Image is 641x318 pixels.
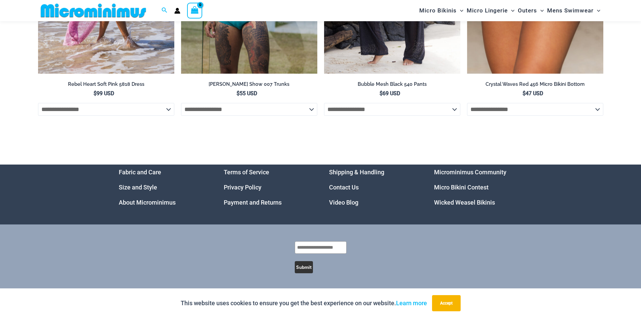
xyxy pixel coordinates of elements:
a: Size and Style [119,184,157,191]
span: Micro Bikinis [419,2,457,19]
a: Bubble Mesh Black 540 Pants [324,81,460,90]
aside: Footer Widget 2 [224,165,312,210]
h2: [PERSON_NAME] Show 007 Trunks [181,81,317,87]
a: OutersMenu ToggleMenu Toggle [516,2,545,19]
a: Rebel Heart Soft Pink 5818 Dress [38,81,174,90]
a: Shipping & Handling [329,169,384,176]
span: Menu Toggle [537,2,544,19]
nav: Menu [329,165,418,210]
p: This website uses cookies to ensure you get the best experience on our website. [181,298,427,308]
a: Micro LingerieMenu ToggleMenu Toggle [465,2,516,19]
span: Mens Swimwear [547,2,594,19]
span: Micro Lingerie [467,2,508,19]
a: Contact Us [329,184,359,191]
nav: Menu [434,165,523,210]
h2: Bubble Mesh Black 540 Pants [324,81,460,87]
aside: Footer Widget 1 [119,165,207,210]
a: Account icon link [174,8,180,14]
a: Micro Bikini Contest [434,184,489,191]
a: Video Blog [329,199,358,206]
a: Fabric and Care [119,169,161,176]
a: Privacy Policy [224,184,261,191]
a: Crystal Waves Red 456 Micro Bikini Bottom [467,81,603,90]
a: Wicked Weasel Bikinis [434,199,495,206]
a: Search icon link [162,6,168,15]
aside: Footer Widget 4 [434,165,523,210]
span: Menu Toggle [508,2,514,19]
nav: Site Navigation [417,1,603,20]
span: $ [380,90,383,97]
h2: Rebel Heart Soft Pink 5818 Dress [38,81,174,87]
a: [PERSON_NAME] Show 007 Trunks [181,81,317,90]
img: MM SHOP LOGO FLAT [38,3,149,18]
a: About Microminimus [119,199,176,206]
span: $ [94,90,97,97]
span: $ [523,90,526,97]
nav: Menu [119,165,207,210]
a: Terms of Service [224,169,269,176]
bdi: 69 USD [380,90,400,97]
span: Menu Toggle [594,2,600,19]
h2: Crystal Waves Red 456 Micro Bikini Bottom [467,81,603,87]
bdi: 47 USD [523,90,543,97]
aside: Footer Widget 3 [329,165,418,210]
a: Learn more [396,299,427,307]
button: Accept [432,295,461,311]
span: Menu Toggle [457,2,463,19]
a: Payment and Returns [224,199,282,206]
bdi: 55 USD [237,90,257,97]
a: View Shopping Cart, empty [187,3,203,18]
span: Outers [518,2,537,19]
a: Mens SwimwearMenu ToggleMenu Toggle [545,2,602,19]
a: Microminimus Community [434,169,506,176]
nav: Menu [224,165,312,210]
bdi: 99 USD [94,90,114,97]
span: $ [237,90,240,97]
button: Submit [295,261,313,273]
a: Micro BikinisMenu ToggleMenu Toggle [418,2,465,19]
